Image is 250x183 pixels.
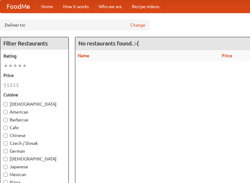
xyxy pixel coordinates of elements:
[7,82,10,89] li: $
[10,82,13,89] li: $
[0,37,68,50] h4: Filter Restaurants
[3,149,7,153] input: German
[36,0,58,13] a: Home
[3,173,7,177] input: Mexican
[3,109,65,115] label: American
[3,157,7,161] input: [DEMOGRAPHIC_DATA]
[3,148,65,154] label: German
[3,125,65,131] label: Cafe
[222,53,232,58] a: Price
[3,132,65,139] label: Chinese
[78,53,89,58] a: Name
[22,62,27,69] li: ★
[3,102,7,106] input: [DEMOGRAPHIC_DATA]
[13,62,17,69] li: ★
[13,82,16,89] li: $
[3,118,7,122] input: Barbecue
[3,126,7,130] input: Cafe
[8,62,13,69] li: ★
[3,101,65,107] label: [DEMOGRAPHIC_DATA]
[3,72,65,79] h5: Price
[3,140,65,146] label: Czech / Slovak
[3,62,8,69] li: ★
[58,0,94,13] a: How it works
[3,92,65,98] h5: Cuisine
[3,171,65,178] label: Mexican
[127,0,164,13] a: Recipe videos
[130,22,145,28] a: Change
[94,0,127,13] a: Who we are
[78,40,139,46] ng-pluralize: No restaurants found. :-(
[3,82,7,89] li: $
[3,156,65,162] label: [DEMOGRAPHIC_DATA]
[0,0,36,13] a: FoodMe
[3,117,65,123] label: Barbecue
[16,82,19,89] li: $
[3,53,65,59] h5: Rating
[3,134,7,138] input: Chinese
[3,164,65,170] label: Japanese
[3,110,7,114] input: American
[3,165,7,169] input: Japanese
[3,141,7,145] input: Czech / Slovak
[17,62,22,69] li: ★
